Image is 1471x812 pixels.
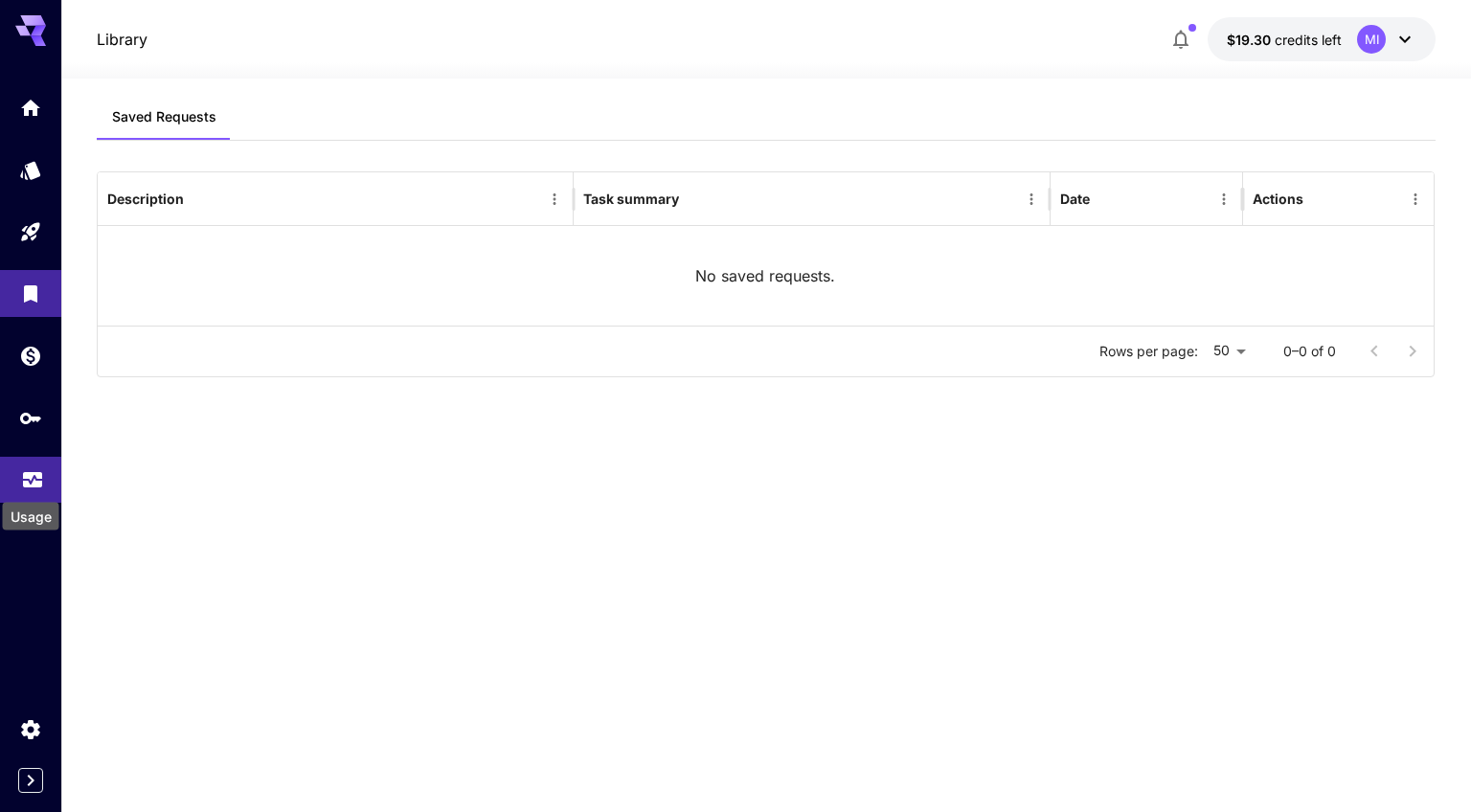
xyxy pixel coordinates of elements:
[97,28,147,51] nav: breadcrumb
[1283,342,1336,361] p: 0–0 of 0
[1018,186,1045,213] button: Menu
[681,186,708,213] button: Sort
[1357,25,1386,54] div: MI
[1060,191,1090,207] div: Date
[107,191,184,207] div: Description
[3,503,59,530] div: Usage
[1099,342,1198,361] p: Rows per page:
[19,276,42,300] div: Library
[112,108,216,125] span: Saved Requests
[1402,186,1429,213] button: Menu
[1275,32,1342,48] span: credits left
[583,191,679,207] div: Task summary
[1227,30,1342,50] div: $19.303
[1208,17,1436,61] button: $19.303MI
[21,462,44,485] div: Usage
[1206,337,1253,365] div: 50
[1227,32,1275,48] span: $19.30
[695,264,835,287] p: No saved requests.
[541,186,568,213] button: Menu
[1211,186,1237,213] button: Menu
[19,344,42,368] div: Wallet
[186,186,213,213] button: Sort
[97,28,147,51] a: Library
[18,768,43,793] button: Expand sidebar
[19,717,42,741] div: Settings
[1092,186,1119,213] button: Sort
[19,220,42,244] div: Playground
[1253,191,1303,207] div: Actions
[19,406,42,430] div: API Keys
[19,96,42,120] div: Home
[19,158,42,182] div: Models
